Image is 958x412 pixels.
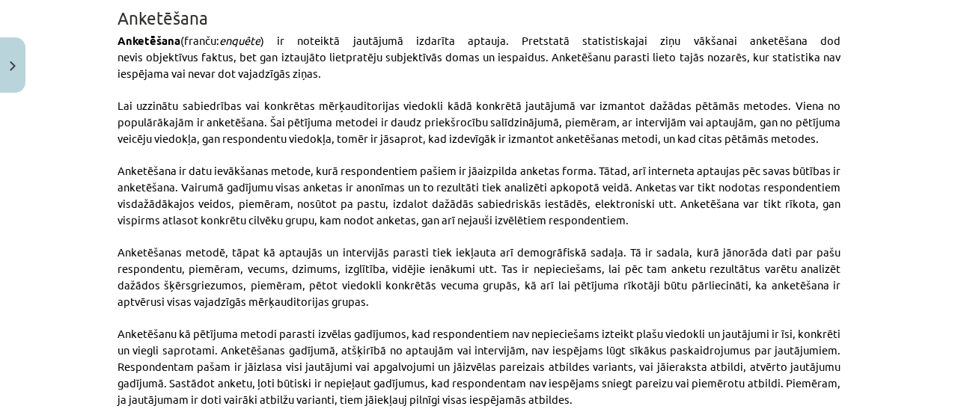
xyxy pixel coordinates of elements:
[118,163,840,227] span: Anketēšana ir datu ievākšanas metode, kurā respondentiem pašiem ir jāaizpilda anketas forma. Tāta...
[118,326,840,406] span: Anketēšanu kā pētījuma metodi parasti izvēlas gadījumos, kad respondentiem nav nepieciešams iztei...
[10,61,16,71] img: icon-close-lesson-0947bae3869378f0d4975bcd49f059093ad1ed9edebbc8119c70593378902aed.svg
[118,245,840,308] span: Anketēšanas metodē, tāpat kā aptaujās un intervijās parasti tiek iekļauta arī demogrāfiskā sadaļa...
[118,33,180,48] span: Anketēšana
[118,33,840,80] span: ) ir noteiktā jautājumā izdarīta aptauja. Pretstatā statistiskajai ziņu vākšanai anketēšana dod n...
[219,33,260,47] span: enquête
[180,33,219,47] span: (franču:
[118,98,840,145] span: Lai uzzinātu sabiedrības vai konkrētas mērķauditorijas viedokli kādā konkrētā jautājumā var izman...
